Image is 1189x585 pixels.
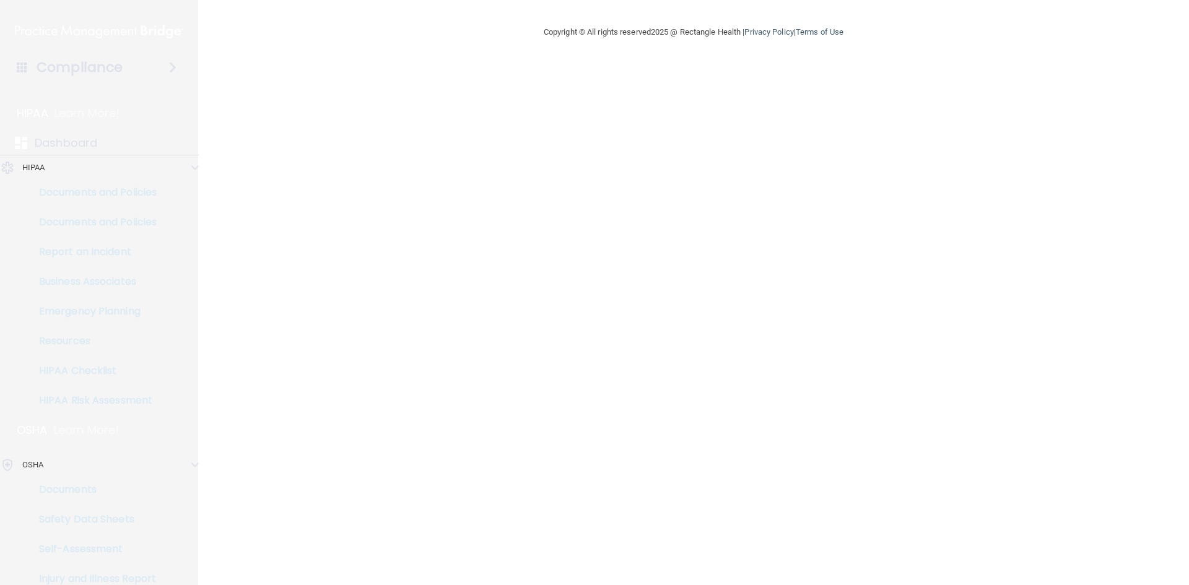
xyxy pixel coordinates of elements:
p: Emergency Planning [8,305,177,318]
p: Resources [8,335,177,347]
p: HIPAA Checklist [8,365,177,377]
p: Report an Incident [8,246,177,258]
p: Self-Assessment [8,543,177,555]
a: Privacy Policy [744,27,793,37]
img: dashboard.aa5b2476.svg [15,137,27,149]
div: Copyright © All rights reserved 2025 @ Rectangle Health | | [468,12,920,52]
p: HIPAA [17,106,48,121]
p: OSHA [22,457,43,472]
a: Terms of Use [796,27,843,37]
p: Learn More! [54,106,120,121]
p: Safety Data Sheets [8,513,177,526]
p: Documents [8,483,177,496]
p: Business Associates [8,275,177,288]
p: HIPAA [22,160,45,175]
p: Injury and Illness Report [8,573,177,585]
p: Documents and Policies [8,186,177,199]
p: Dashboard [35,136,97,150]
p: Learn More! [54,423,120,438]
p: HIPAA Risk Assessment [8,394,177,407]
a: Dashboard [15,136,180,150]
img: PMB logo [15,19,183,44]
p: OSHA [17,423,48,438]
h4: Compliance [37,59,123,76]
p: Documents and Policies [8,216,177,228]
